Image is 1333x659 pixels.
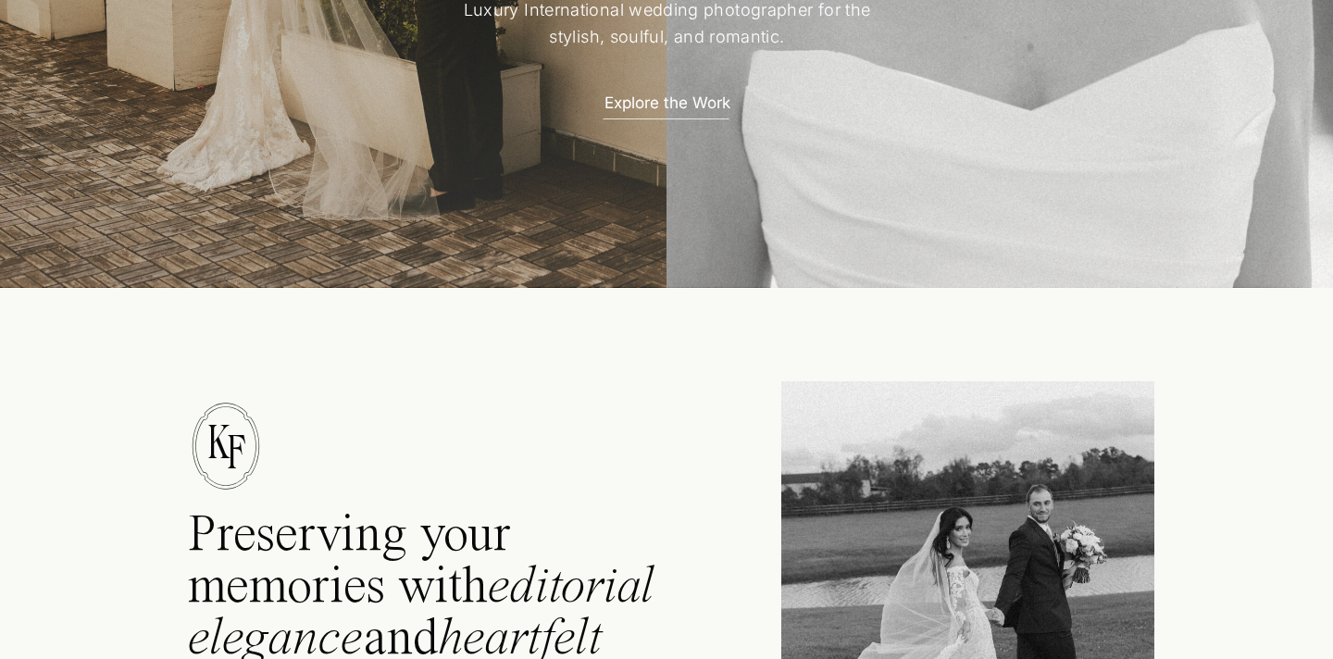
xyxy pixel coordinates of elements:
[586,92,748,111] a: Explore the Work
[210,429,261,476] a: F
[193,418,244,466] a: K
